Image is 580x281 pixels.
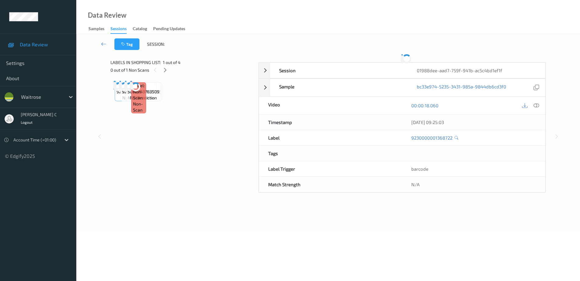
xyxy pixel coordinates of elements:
[88,12,126,18] div: Data Review
[259,161,402,176] div: Label Trigger
[259,146,402,161] div: Tags
[411,102,438,108] a: 00:00:18.060
[114,38,139,50] button: Tag
[110,66,254,74] div: 0 out of 1 Non Scans
[130,95,157,101] span: no-prediction
[402,161,545,176] div: barcode
[411,135,452,141] a: 9230000001368722
[88,26,104,33] div: Samples
[259,115,402,130] div: Timestamp
[259,97,402,114] div: Video
[402,177,545,192] div: N/A
[411,119,536,125] div: [DATE] 09:25:03
[259,130,402,145] div: Label
[133,83,145,101] span: Label: Non-Scan
[417,84,506,92] a: bc33e974-5235-3431-985a-9844db6cd3f0
[163,59,181,66] span: 1 out of 4
[133,25,153,33] a: Catalog
[110,26,127,34] div: Sessions
[88,25,110,33] a: Samples
[153,25,191,33] a: Pending Updates
[133,101,145,113] span: non-scan
[110,25,133,34] a: Sessions
[270,79,408,96] div: Sample
[153,26,185,33] div: Pending Updates
[110,59,161,66] span: Labels in shopping list:
[147,41,165,47] span: Session:
[133,26,147,33] div: Catalog
[259,62,546,78] div: Session01988dee-aad7-759f-941b-ac5c4bd1ef1f
[408,63,545,78] div: 01988dee-aad7-759f-941b-ac5c4bd1ef1f
[259,177,402,192] div: Match Strength
[259,79,546,97] div: Samplebc33e974-5235-3431-985a-9844db6cd3f0
[270,63,408,78] div: Session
